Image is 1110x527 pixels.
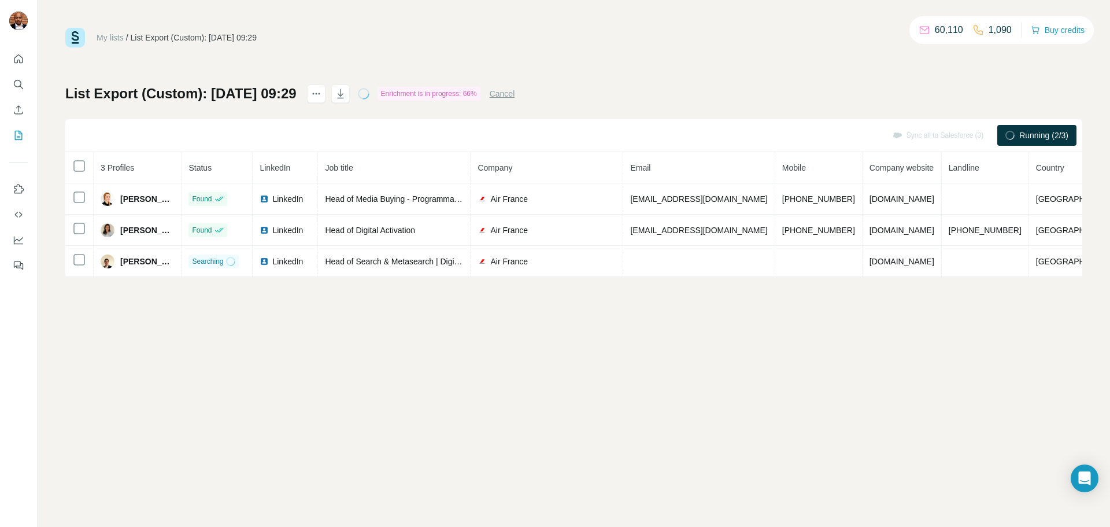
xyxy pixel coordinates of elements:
button: Cancel [490,88,515,99]
span: [EMAIL_ADDRESS][DOMAIN_NAME] [630,194,767,204]
button: Use Surfe API [9,204,28,225]
span: LinkedIn [272,224,303,236]
img: Avatar [101,255,114,268]
span: Country [1036,163,1064,172]
span: [DOMAIN_NAME] [869,257,934,266]
span: Air France [490,224,528,236]
button: Feedback [9,255,28,276]
span: [EMAIL_ADDRESS][DOMAIN_NAME] [630,226,767,235]
a: My lists [97,33,124,42]
img: Surfe Logo [65,28,85,47]
span: Job title [325,163,353,172]
img: company-logo [478,257,487,266]
span: [PERSON_NAME] [120,256,174,267]
img: company-logo [478,194,487,204]
span: Air France [490,256,528,267]
span: LinkedIn [272,193,303,205]
img: Avatar [101,192,114,206]
span: Searching [192,256,223,267]
span: [DOMAIN_NAME] [869,194,934,204]
img: LinkedIn logo [260,226,269,235]
span: Company [478,163,512,172]
div: List Export (Custom): [DATE] 09:29 [131,32,257,43]
button: Enrich CSV [9,99,28,120]
button: Quick start [9,49,28,69]
span: Found [192,194,212,204]
span: [PERSON_NAME] [120,224,174,236]
div: Open Intercom Messenger [1071,465,1098,492]
span: Company website [869,163,934,172]
span: [PHONE_NUMBER] [782,194,855,204]
span: LinkedIn [260,163,290,172]
div: Enrichment is in progress: 66% [378,87,480,101]
span: Found [192,225,212,235]
span: [PERSON_NAME] [120,193,174,205]
span: Email [630,163,650,172]
button: Search [9,74,28,95]
span: [DOMAIN_NAME] [869,226,934,235]
button: Buy credits [1031,22,1085,38]
span: Head of Media Buying - Programmatic & Paid social [325,194,511,204]
img: Avatar [9,12,28,30]
span: Head of Digital Activation [325,226,415,235]
img: Avatar [101,223,114,237]
span: Head of Search & Metasearch | Digital E-Acquisition [325,257,512,266]
span: LinkedIn [272,256,303,267]
span: [PHONE_NUMBER] [949,226,1022,235]
span: Landline [949,163,979,172]
button: Use Surfe on LinkedIn [9,179,28,200]
span: Mobile [782,163,806,172]
img: LinkedIn logo [260,194,269,204]
span: Air France [490,193,528,205]
p: 1,090 [989,23,1012,37]
p: 60,110 [935,23,963,37]
span: Status [188,163,212,172]
h1: List Export (Custom): [DATE] 09:29 [65,84,297,103]
img: company-logo [478,226,487,235]
span: 3 Profiles [101,163,134,172]
img: LinkedIn logo [260,257,269,266]
button: Dashboard [9,230,28,250]
li: / [126,32,128,43]
button: My lists [9,125,28,146]
span: [PHONE_NUMBER] [782,226,855,235]
button: actions [307,84,325,103]
span: Running (2/3) [1019,130,1068,141]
